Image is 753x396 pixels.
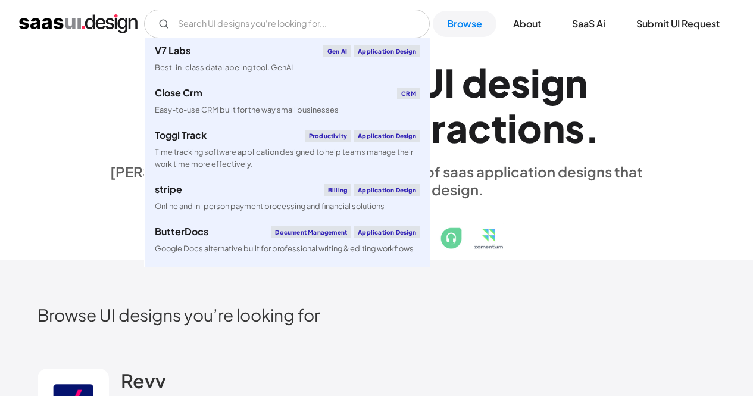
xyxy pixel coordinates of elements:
[517,105,542,151] div: o
[565,105,585,151] div: s
[433,11,496,37] a: Browse
[38,304,715,325] h2: Browse UI designs you’re looking for
[155,185,182,194] div: stripe
[144,10,430,38] input: Search UI designs you're looking for...
[530,60,540,105] div: i
[145,123,430,176] a: Toggl TrackProductivityApplication DesignTime tracking software application designed to help team...
[144,10,430,38] form: Email Form
[145,38,430,80] a: V7 LabsGen AIApplication DesignBest-in-class data labeling tool. GenAI
[271,226,351,238] div: Document Management
[354,130,420,142] div: Application Design
[499,11,555,37] a: About
[542,105,565,151] div: n
[155,104,339,116] div: Easy-to-use CRM built for the way small businesses
[622,11,734,37] a: Submit UI Request
[121,369,166,392] h2: Revv
[155,88,202,98] div: Close Crm
[585,105,600,151] div: .
[417,60,444,105] div: U
[354,45,420,57] div: Application Design
[155,46,190,55] div: V7 Labs
[558,11,620,37] a: SaaS Ai
[324,184,351,196] div: Billing
[145,261,430,315] a: klaviyoEmail MarketingApplication DesignCreate personalised customer experiences across email, SM...
[145,177,430,219] a: stripeBillingApplication DesignOnline and in-person payment processing and financial solutions
[103,60,651,151] h1: Explore SaaS UI design patterns & interactions.
[155,130,207,140] div: Toggl Track
[431,105,446,151] div: r
[565,60,588,105] div: n
[323,45,351,57] div: Gen AI
[511,60,530,105] div: s
[444,60,455,105] div: I
[19,14,138,33] a: home
[155,62,293,73] div: Best-in-class data labeling tool. GenAI
[155,201,385,212] div: Online and in-person payment processing and financial solutions
[103,163,651,198] div: [PERSON_NAME] is a hand-picked collection of saas application designs that exhibit the best in cl...
[507,105,517,151] div: i
[540,60,565,105] div: g
[397,88,420,99] div: CRM
[488,60,511,105] div: e
[145,80,430,123] a: Close CrmCRMEasy-to-use CRM built for the way small businesses
[155,146,420,169] div: Time tracking software application designed to help teams manage their work time more effectively.
[354,226,420,238] div: Application Design
[462,60,488,105] div: d
[305,130,351,142] div: Productivity
[155,243,414,254] div: Google Docs alternative built for professional writing & editing workflows
[491,105,507,151] div: t
[145,219,430,261] a: ButterDocsDocument ManagementApplication DesignGoogle Docs alternative built for professional wri...
[446,105,468,151] div: a
[468,105,491,151] div: c
[354,184,420,196] div: Application Design
[155,227,208,236] div: ButterDocs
